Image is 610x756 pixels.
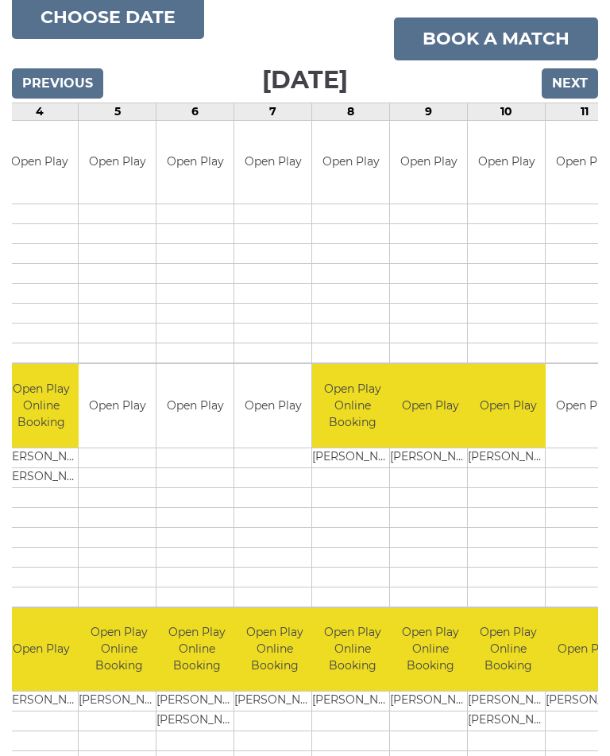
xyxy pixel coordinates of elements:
[156,608,237,692] td: Open Play Online Booking
[312,448,392,467] td: [PERSON_NAME]
[156,121,234,204] td: Open Play
[1,448,81,467] td: [PERSON_NAME]
[156,103,234,120] td: 6
[468,608,548,692] td: Open Play Online Booking
[1,467,81,487] td: [PERSON_NAME]
[234,608,315,692] td: Open Play Online Booking
[542,68,598,99] input: Next
[234,121,311,204] td: Open Play
[1,364,81,448] td: Open Play Online Booking
[312,608,392,692] td: Open Play Online Booking
[12,68,103,99] input: Previous
[390,608,470,692] td: Open Play Online Booking
[468,692,548,711] td: [PERSON_NAME]
[156,364,234,448] td: Open Play
[394,17,598,60] a: Book a match
[1,121,78,204] td: Open Play
[234,364,311,448] td: Open Play
[79,103,156,120] td: 5
[390,448,470,467] td: [PERSON_NAME]
[312,121,389,204] td: Open Play
[79,121,156,204] td: Open Play
[390,364,470,448] td: Open Play
[234,692,315,711] td: [PERSON_NAME]
[468,448,548,467] td: [PERSON_NAME]
[1,103,79,120] td: 4
[390,692,470,711] td: [PERSON_NAME]
[390,121,467,204] td: Open Play
[79,364,156,448] td: Open Play
[79,608,159,692] td: Open Play Online Booking
[1,692,81,711] td: [PERSON_NAME]
[79,692,159,711] td: [PERSON_NAME]
[1,608,81,692] td: Open Play
[468,364,548,448] td: Open Play
[390,103,468,120] td: 9
[468,103,546,120] td: 10
[468,121,545,204] td: Open Play
[312,103,390,120] td: 8
[234,103,312,120] td: 7
[468,711,548,731] td: [PERSON_NAME]
[312,692,392,711] td: [PERSON_NAME]
[156,711,237,731] td: [PERSON_NAME]
[312,364,392,448] td: Open Play Online Booking
[156,692,237,711] td: [PERSON_NAME]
